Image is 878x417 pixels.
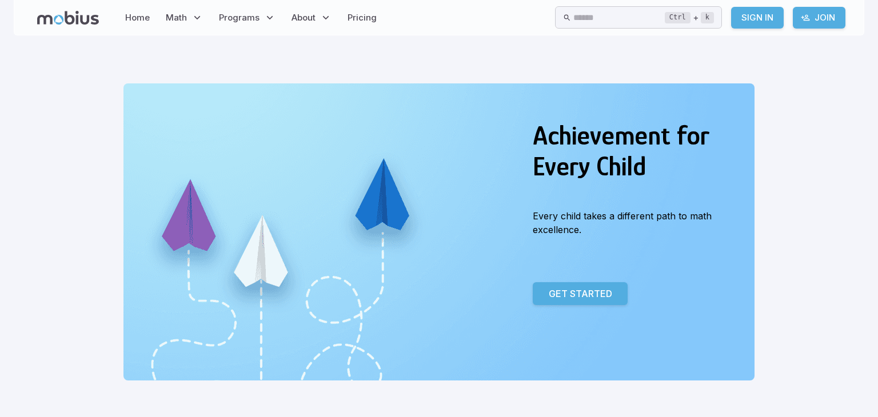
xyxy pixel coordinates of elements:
h2: Achievement for Every Child [533,120,723,182]
img: Unique Paths [123,83,755,380]
span: Programs [219,11,260,24]
p: Every child takes a different path to math excellence. [533,209,723,236]
p: Get Started [549,287,612,300]
span: Math [166,11,187,24]
a: Get Started [533,282,628,305]
a: Home [122,5,153,31]
a: Join [793,7,845,29]
kbd: Ctrl [665,12,691,23]
a: Pricing [344,5,380,31]
div: + [665,11,714,25]
a: Sign In [731,7,784,29]
span: About [292,11,316,24]
kbd: k [701,12,714,23]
